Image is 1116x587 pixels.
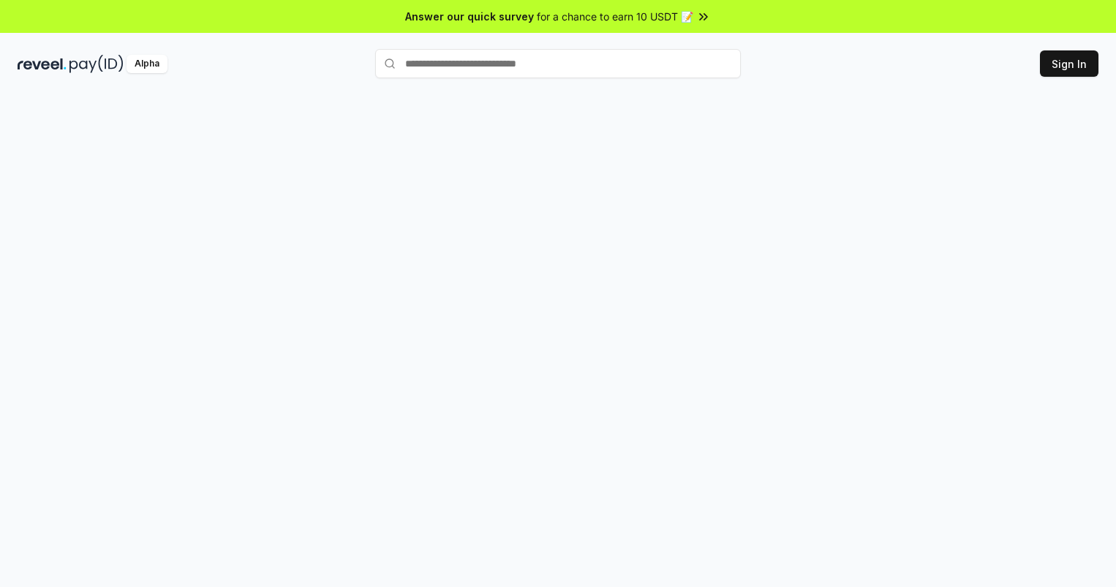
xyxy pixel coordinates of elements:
div: Alpha [127,55,167,73]
span: Answer our quick survey [405,9,534,24]
button: Sign In [1040,50,1098,77]
span: for a chance to earn 10 USDT 📝 [537,9,693,24]
img: pay_id [69,55,124,73]
img: reveel_dark [18,55,67,73]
